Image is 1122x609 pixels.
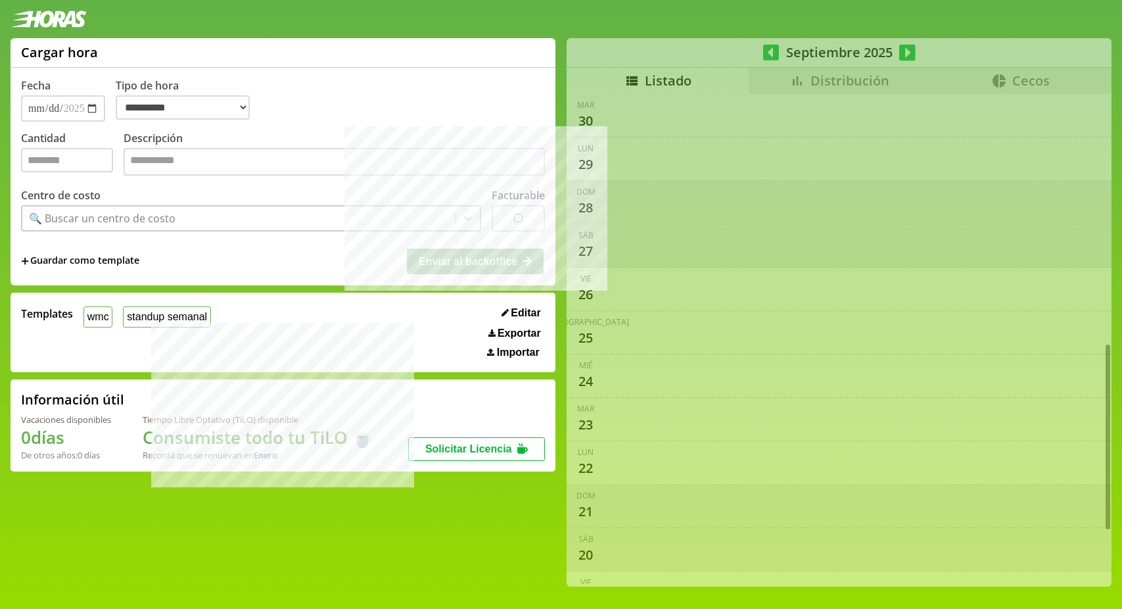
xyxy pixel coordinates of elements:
[21,449,111,461] div: De otros años: 0 días
[492,188,545,203] label: Facturable
[11,11,87,28] img: logotipo
[116,78,260,122] label: Tipo de hora
[83,306,112,327] button: wmc
[21,391,124,408] h2: Información útil
[498,328,541,339] span: Exportar
[21,188,101,203] label: Centro de costo
[29,211,175,226] div: 🔍 Buscar un centro de costo
[21,78,51,93] label: Fecha
[21,254,139,268] span: +Guardar como template
[511,307,540,319] span: Editar
[484,327,545,340] button: Exportar
[21,43,98,61] h1: Cargar hora
[124,131,545,179] label: Descripción
[143,414,373,426] div: Tiempo Libre Optativo (TiLO) disponible
[408,437,545,461] button: Solicitar Licencia
[21,306,73,321] span: Templates
[143,426,373,449] h1: Consumiste todo tu TiLO 🍵
[497,347,540,358] span: Importar
[124,148,545,176] textarea: Descripción
[21,148,113,172] input: Cantidad
[254,449,277,461] b: Enero
[21,426,111,449] h1: 0 días
[425,443,512,454] span: Solicitar Licencia
[21,131,124,179] label: Cantidad
[21,254,29,268] span: +
[123,306,210,327] button: standup semanal
[498,306,545,320] button: Editar
[143,449,373,461] div: Recordá que se renuevan en
[116,95,250,120] select: Tipo de hora
[21,414,111,426] div: Vacaciones disponibles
